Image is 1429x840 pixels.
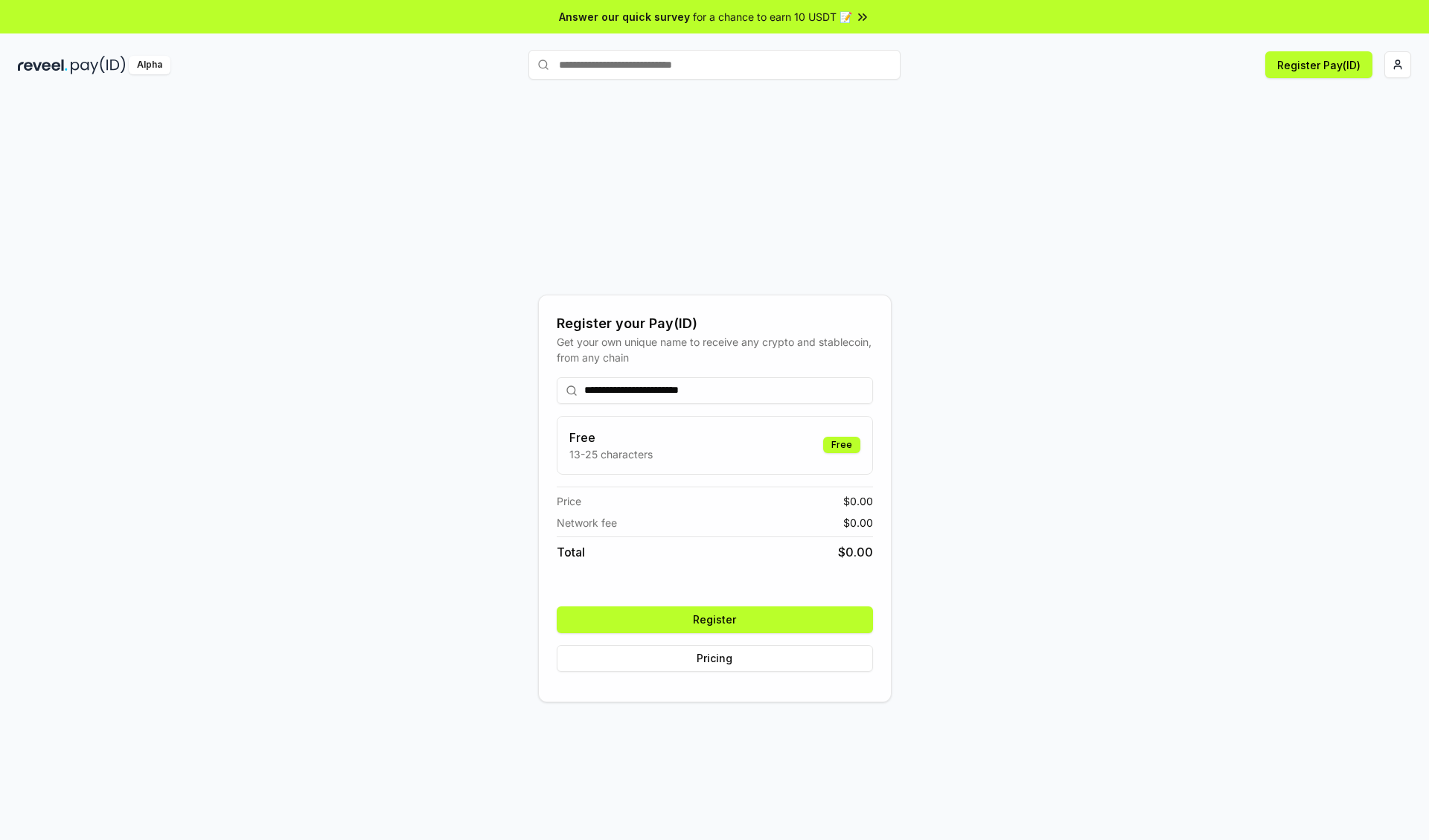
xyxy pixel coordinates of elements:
[1265,51,1372,78] button: Register Pay(ID)
[559,9,690,25] span: Answer our quick survey
[843,515,873,530] span: $ 0.00
[71,56,126,74] img: pay_id
[557,543,585,561] span: Total
[557,313,873,334] div: Register your Pay(ID)
[557,645,873,672] button: Pricing
[569,446,653,462] p: 13-25 characters
[129,56,170,74] div: Alpha
[823,437,860,453] div: Free
[18,56,68,74] img: reveel_dark
[843,493,873,509] span: $ 0.00
[838,543,873,561] span: $ 0.00
[557,515,617,530] span: Network fee
[557,334,873,365] div: Get your own unique name to receive any crypto and stablecoin, from any chain
[557,493,581,509] span: Price
[557,606,873,633] button: Register
[693,9,852,25] span: for a chance to earn 10 USDT 📝
[569,429,653,446] h3: Free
